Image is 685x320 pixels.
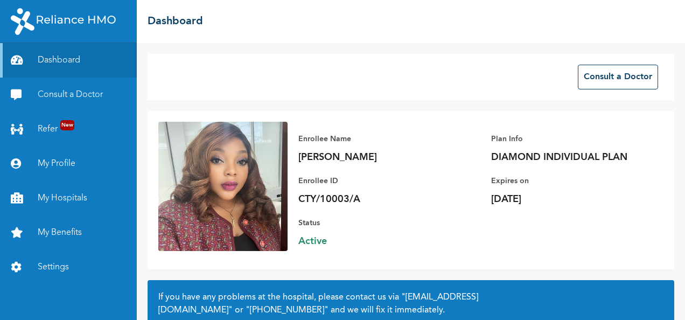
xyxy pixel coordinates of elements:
img: Enrollee [158,122,288,251]
img: RelianceHMO's Logo [11,8,116,35]
button: Consult a Doctor [578,65,658,89]
p: CTY/10003/A [298,193,449,206]
p: Status [298,217,449,229]
p: Plan Info [491,133,642,145]
p: Expires on [491,175,642,187]
p: [PERSON_NAME] [298,151,449,164]
span: New [60,120,74,130]
h2: Dashboard [148,13,203,30]
h2: If you have any problems at the hospital, please contact us via or and we will fix it immediately. [158,291,663,317]
p: Enrollee Name [298,133,449,145]
p: Enrollee ID [298,175,449,187]
a: "[PHONE_NUMBER]" [246,306,328,315]
p: DIAMOND INDIVIDUAL PLAN [491,151,642,164]
p: [DATE] [491,193,642,206]
span: Active [298,235,449,248]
